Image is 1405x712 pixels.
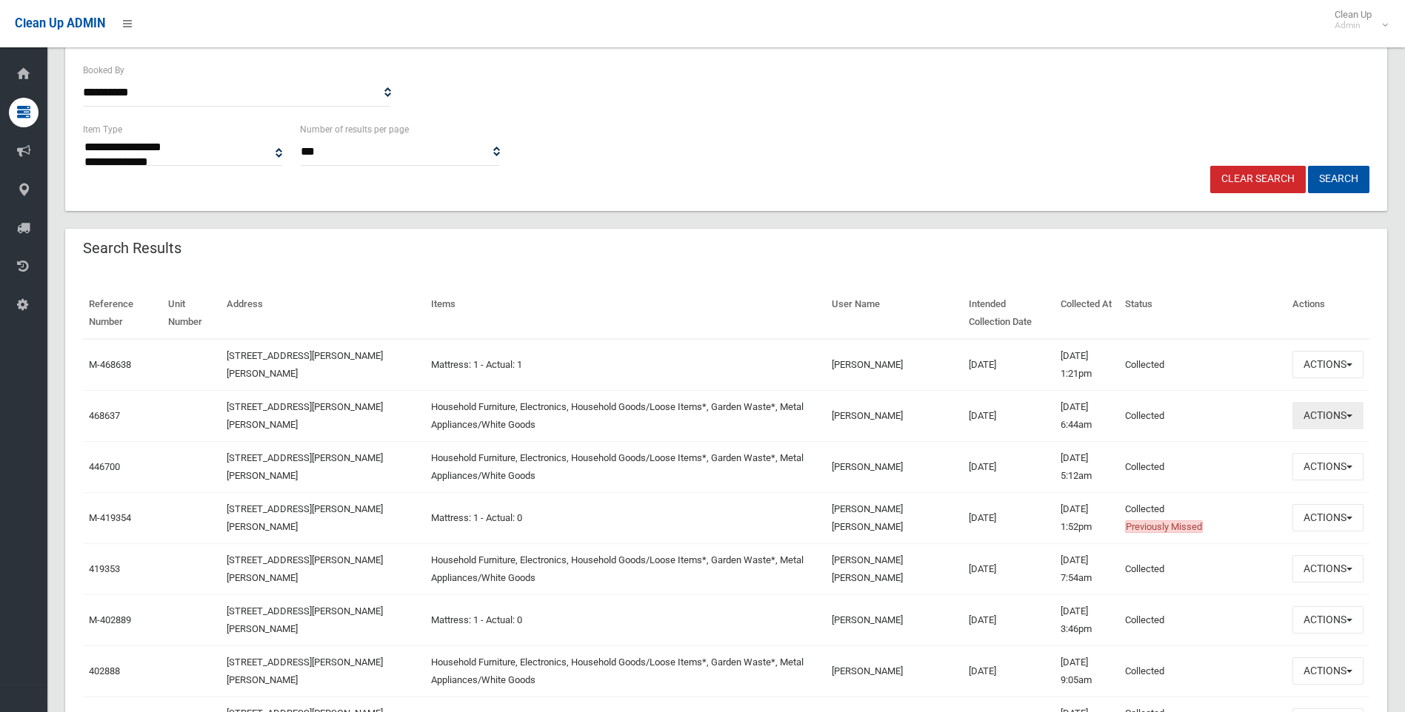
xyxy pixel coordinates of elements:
[1055,288,1119,339] th: Collected At
[227,350,383,379] a: [STREET_ADDRESS][PERSON_NAME][PERSON_NAME]
[1119,645,1286,696] td: Collected
[1055,339,1119,391] td: [DATE] 1:21pm
[963,441,1055,492] td: [DATE]
[221,288,426,339] th: Address
[826,441,962,492] td: [PERSON_NAME]
[963,288,1055,339] th: Intended Collection Date
[65,234,199,263] header: Search Results
[89,665,120,676] a: 402888
[1292,606,1364,634] button: Actions
[963,594,1055,645] td: [DATE]
[1210,166,1306,193] a: Clear Search
[1119,492,1286,543] td: Collected
[1119,441,1286,492] td: Collected
[227,452,383,481] a: [STREET_ADDRESS][PERSON_NAME][PERSON_NAME]
[963,645,1055,696] td: [DATE]
[89,614,131,625] a: M-402889
[963,339,1055,391] td: [DATE]
[1119,339,1286,391] td: Collected
[1055,543,1119,594] td: [DATE] 7:54am
[1055,390,1119,441] td: [DATE] 6:44am
[963,492,1055,543] td: [DATE]
[89,512,131,523] a: M-419354
[89,461,120,472] a: 446700
[1055,594,1119,645] td: [DATE] 3:46pm
[89,410,120,421] a: 468637
[89,359,131,370] a: M-468638
[83,62,124,78] label: Booked By
[1286,288,1369,339] th: Actions
[1055,441,1119,492] td: [DATE] 5:12am
[826,288,962,339] th: User Name
[425,288,826,339] th: Items
[826,594,962,645] td: [PERSON_NAME]
[1119,543,1286,594] td: Collected
[425,543,826,594] td: Household Furniture, Electronics, Household Goods/Loose Items*, Garden Waste*, Metal Appliances/W...
[963,390,1055,441] td: [DATE]
[1292,657,1364,685] button: Actions
[15,16,105,30] span: Clean Up ADMIN
[826,543,962,594] td: [PERSON_NAME] [PERSON_NAME]
[1292,402,1364,429] button: Actions
[1119,594,1286,645] td: Collected
[227,656,383,685] a: [STREET_ADDRESS][PERSON_NAME][PERSON_NAME]
[83,288,162,339] th: Reference Number
[425,492,826,543] td: Mattress: 1 - Actual: 0
[1308,166,1369,193] button: Search
[1292,351,1364,378] button: Actions
[1119,288,1286,339] th: Status
[162,288,221,339] th: Unit Number
[425,594,826,645] td: Mattress: 1 - Actual: 0
[826,645,962,696] td: [PERSON_NAME]
[1327,9,1386,31] span: Clean Up
[227,401,383,430] a: [STREET_ADDRESS][PERSON_NAME][PERSON_NAME]
[425,441,826,492] td: Household Furniture, Electronics, Household Goods/Loose Items*, Garden Waste*, Metal Appliances/W...
[1119,390,1286,441] td: Collected
[300,121,409,138] label: Number of results per page
[227,503,383,532] a: [STREET_ADDRESS][PERSON_NAME][PERSON_NAME]
[83,121,122,138] label: Item Type
[826,390,962,441] td: [PERSON_NAME]
[1292,555,1364,582] button: Actions
[963,543,1055,594] td: [DATE]
[227,605,383,634] a: [STREET_ADDRESS][PERSON_NAME][PERSON_NAME]
[227,554,383,583] a: [STREET_ADDRESS][PERSON_NAME][PERSON_NAME]
[425,339,826,391] td: Mattress: 1 - Actual: 1
[1055,645,1119,696] td: [DATE] 9:05am
[826,492,962,543] td: [PERSON_NAME] [PERSON_NAME]
[89,563,120,574] a: 419353
[425,390,826,441] td: Household Furniture, Electronics, Household Goods/Loose Items*, Garden Waste*, Metal Appliances/W...
[1335,20,1372,31] small: Admin
[1292,453,1364,480] button: Actions
[1055,492,1119,543] td: [DATE] 1:52pm
[826,339,962,391] td: [PERSON_NAME]
[1292,504,1364,531] button: Actions
[425,645,826,696] td: Household Furniture, Electronics, Household Goods/Loose Items*, Garden Waste*, Metal Appliances/W...
[1125,520,1203,533] span: Previously Missed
